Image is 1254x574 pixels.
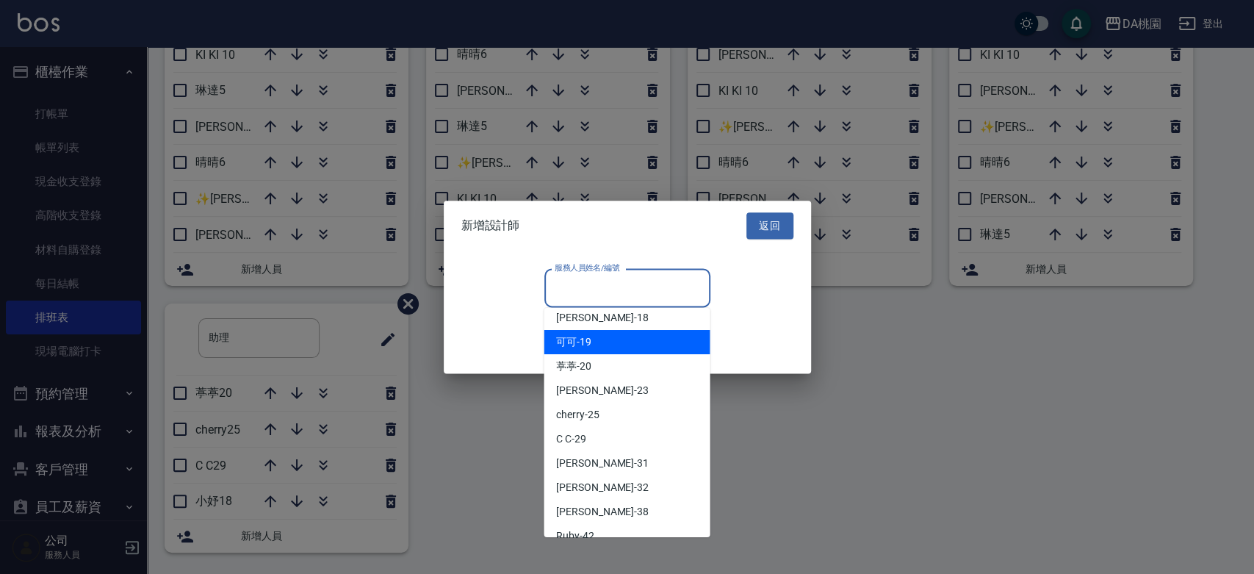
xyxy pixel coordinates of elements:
span: [PERSON_NAME] -32 [555,480,648,495]
span: cherry -25 [555,407,599,423]
span: [PERSON_NAME] -23 [555,383,648,398]
span: [PERSON_NAME] -31 [555,456,648,471]
span: 葶葶 -20 [555,359,591,374]
label: 服務人員姓名/編號 [555,262,619,273]
button: 返回 [746,212,793,240]
span: Ruby -42 [555,528,594,544]
span: [PERSON_NAME] -38 [555,504,648,520]
span: C C -29 [555,431,585,447]
span: 新增設計師 [461,218,520,233]
span: 可可 -19 [555,334,591,350]
span: [PERSON_NAME] -18 [555,310,648,326]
